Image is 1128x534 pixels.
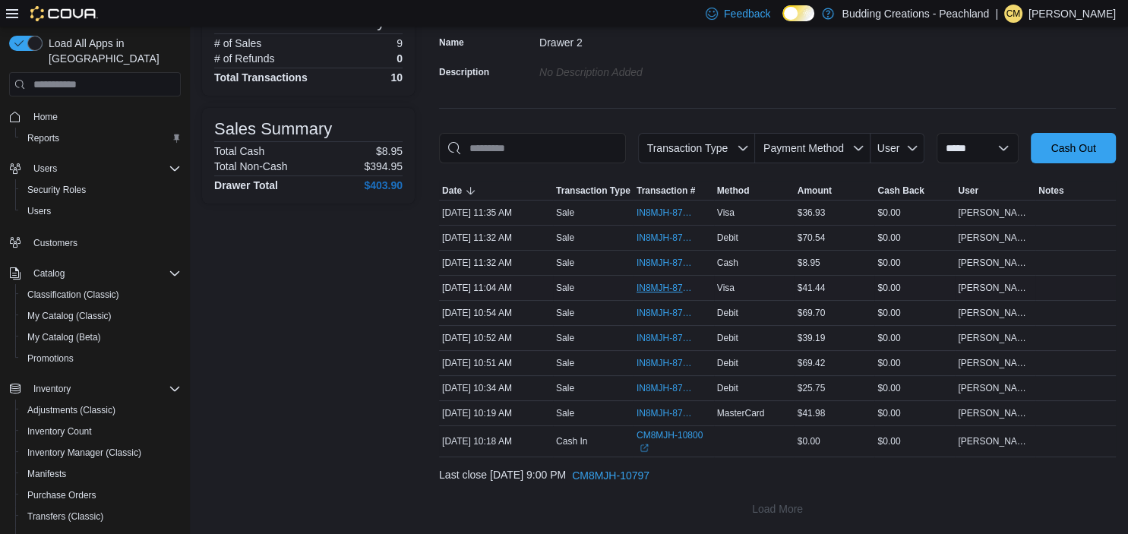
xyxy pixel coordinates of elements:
[27,468,66,480] span: Manifests
[21,129,181,147] span: Reports
[376,145,403,157] p: $8.95
[21,422,98,441] a: Inventory Count
[556,357,574,369] p: Sale
[33,111,58,123] span: Home
[15,128,187,149] button: Reports
[763,142,844,154] span: Payment Method
[637,229,711,247] button: IN8MJH-87675
[637,329,711,347] button: IN8MJH-87671
[638,133,755,163] button: Transaction Type
[33,383,71,395] span: Inventory
[27,264,71,283] button: Catalog
[439,229,553,247] div: [DATE] 11:32 AM
[874,279,955,297] div: $0.00
[21,286,181,304] span: Classification (Classic)
[27,425,92,438] span: Inventory Count
[21,444,181,462] span: Inventory Manager (Classic)
[717,282,735,294] span: Visa
[874,182,955,200] button: Cash Back
[637,332,696,344] span: IN8MJH-87671
[637,429,711,453] a: CM8MJH-10800External link
[3,158,187,179] button: Users
[637,282,696,294] span: IN8MJH-87673
[397,37,403,49] p: 9
[15,442,187,463] button: Inventory Manager (Classic)
[1031,133,1116,163] button: Cash Out
[556,282,574,294] p: Sale
[21,486,181,504] span: Purchase Orders
[637,185,695,197] span: Transaction #
[958,207,1032,219] span: [PERSON_NAME]
[364,160,403,172] p: $394.95
[214,37,261,49] h6: # of Sales
[21,181,92,199] a: Security Roles
[958,232,1032,244] span: [PERSON_NAME]
[798,207,826,219] span: $36.93
[637,354,711,372] button: IN8MJH-87670
[439,354,553,372] div: [DATE] 10:51 AM
[874,404,955,422] div: $0.00
[439,432,553,450] div: [DATE] 10:18 AM
[637,357,696,369] span: IN8MJH-87670
[798,332,826,344] span: $39.19
[717,257,738,269] span: Cash
[21,422,181,441] span: Inventory Count
[27,132,59,144] span: Reports
[958,407,1032,419] span: [PERSON_NAME]
[874,329,955,347] div: $0.00
[958,307,1032,319] span: [PERSON_NAME]
[556,185,630,197] span: Transaction Type
[27,404,115,416] span: Adjustments (Classic)
[637,279,711,297] button: IN8MJH-87673
[1028,5,1116,23] p: [PERSON_NAME]
[553,182,634,200] button: Transaction Type
[27,205,51,217] span: Users
[556,407,574,419] p: Sale
[798,382,826,394] span: $25.75
[798,185,832,197] span: Amount
[637,382,696,394] span: IN8MJH-87669
[717,332,738,344] span: Debit
[798,307,826,319] span: $69.70
[1006,5,1021,23] span: CM
[958,357,1032,369] span: [PERSON_NAME]
[637,379,711,397] button: IN8MJH-87669
[214,52,274,65] h6: # of Refunds
[798,407,826,419] span: $41.98
[15,348,187,369] button: Promotions
[717,185,750,197] span: Method
[637,232,696,244] span: IN8MJH-87675
[27,264,181,283] span: Catalog
[717,232,738,244] span: Debit
[214,120,332,138] h3: Sales Summary
[782,5,814,21] input: Dark Mode
[724,6,770,21] span: Feedback
[27,108,64,126] a: Home
[21,202,57,220] a: Users
[15,421,187,442] button: Inventory Count
[556,307,574,319] p: Sale
[1038,185,1063,197] span: Notes
[874,304,955,322] div: $0.00
[958,185,978,197] span: User
[21,349,181,368] span: Promotions
[33,163,57,175] span: Users
[439,329,553,347] div: [DATE] 10:52 AM
[634,182,714,200] button: Transaction #
[27,331,101,343] span: My Catalog (Beta)
[27,310,112,322] span: My Catalog (Classic)
[3,106,187,128] button: Home
[1051,141,1095,156] span: Cash Out
[637,407,696,419] span: IN8MJH-87668
[21,307,118,325] a: My Catalog (Classic)
[439,254,553,272] div: [DATE] 11:32 AM
[640,444,649,453] svg: External link
[874,204,955,222] div: $0.00
[214,71,308,84] h4: Total Transactions
[958,257,1032,269] span: [PERSON_NAME]
[958,332,1032,344] span: [PERSON_NAME]
[717,382,738,394] span: Debit
[27,160,63,178] button: Users
[439,36,464,49] label: Name
[717,207,735,219] span: Visa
